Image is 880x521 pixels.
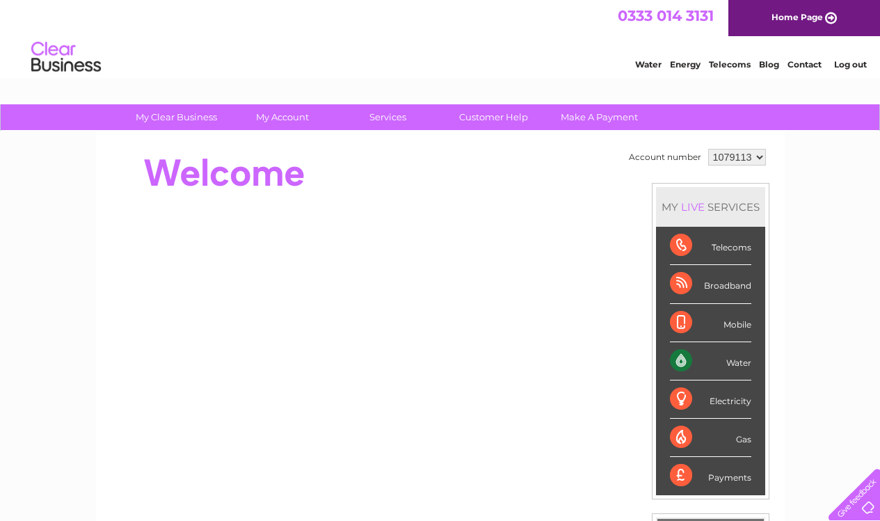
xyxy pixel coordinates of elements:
div: Mobile [670,304,751,342]
img: logo.png [31,36,102,79]
div: Gas [670,419,751,457]
div: MY SERVICES [656,187,765,227]
a: Customer Help [436,104,551,130]
a: Make A Payment [542,104,657,130]
div: Payments [670,457,751,495]
a: Log out [834,59,867,70]
div: Water [670,342,751,380]
a: Services [330,104,445,130]
div: Broadband [670,265,751,303]
a: 0333 014 3131 [618,7,714,24]
div: Electricity [670,380,751,419]
a: My Account [225,104,339,130]
div: Clear Business is a trading name of Verastar Limited (registered in [GEOGRAPHIC_DATA] No. 3667643... [112,8,769,67]
a: Energy [670,59,701,70]
div: Telecoms [670,227,751,265]
div: LIVE [678,200,707,214]
a: Blog [759,59,779,70]
a: Water [635,59,662,70]
a: My Clear Business [119,104,234,130]
td: Account number [625,145,705,169]
a: Contact [787,59,822,70]
a: Telecoms [709,59,751,70]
